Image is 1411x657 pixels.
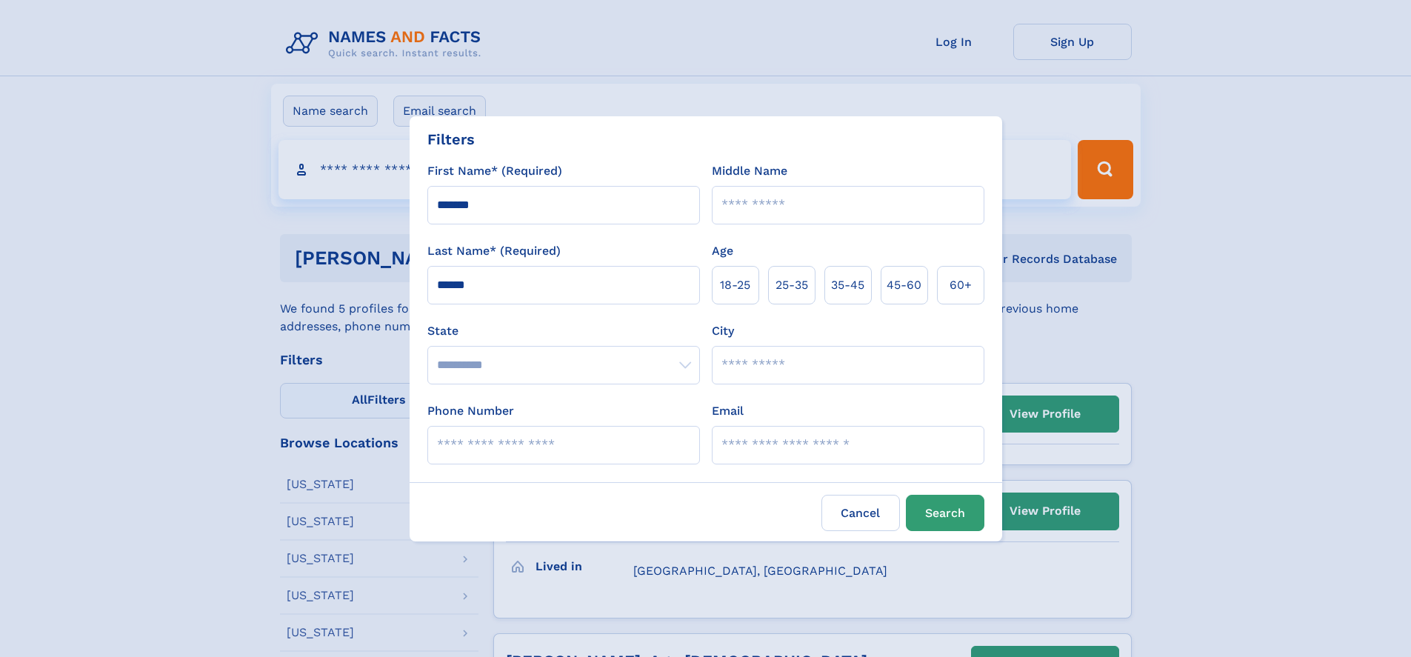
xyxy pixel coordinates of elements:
[427,402,514,420] label: Phone Number
[427,162,562,180] label: First Name* (Required)
[712,322,734,340] label: City
[821,495,900,531] label: Cancel
[720,276,750,294] span: 18‑25
[427,322,700,340] label: State
[712,402,744,420] label: Email
[906,495,984,531] button: Search
[427,242,561,260] label: Last Name* (Required)
[712,242,733,260] label: Age
[831,276,864,294] span: 35‑45
[950,276,972,294] span: 60+
[775,276,808,294] span: 25‑35
[427,128,475,150] div: Filters
[712,162,787,180] label: Middle Name
[887,276,921,294] span: 45‑60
